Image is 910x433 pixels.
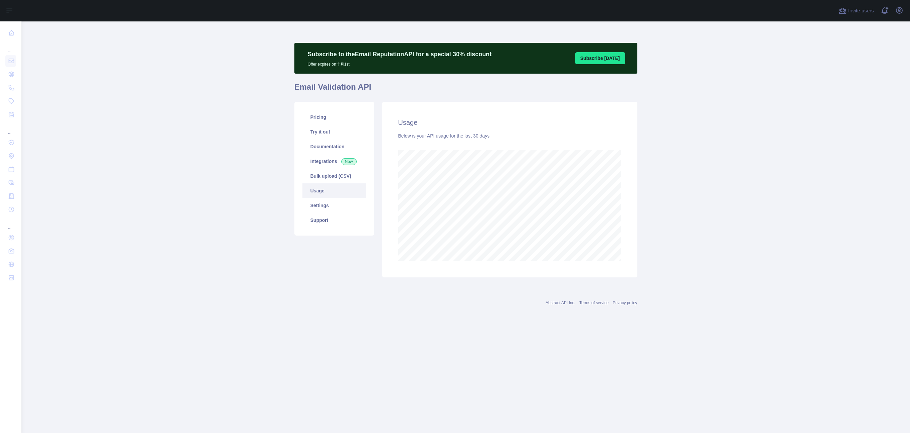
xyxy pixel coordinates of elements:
[546,300,575,305] a: Abstract API Inc.
[308,59,492,67] p: Offer expires on 十月 1st.
[308,50,492,59] p: Subscribe to the Email Reputation API for a special 30 % discount
[613,300,637,305] a: Privacy policy
[5,40,16,54] div: ...
[5,122,16,135] div: ...
[302,154,366,169] a: Integrations New
[398,118,621,127] h2: Usage
[341,158,357,165] span: New
[302,124,366,139] a: Try it out
[302,169,366,183] a: Bulk upload (CSV)
[398,133,621,139] div: Below is your API usage for the last 30 days
[302,110,366,124] a: Pricing
[302,139,366,154] a: Documentation
[5,217,16,230] div: ...
[302,213,366,228] a: Support
[294,82,637,98] h1: Email Validation API
[302,198,366,213] a: Settings
[575,52,625,64] button: Subscribe [DATE]
[302,183,366,198] a: Usage
[837,5,875,16] button: Invite users
[848,7,874,15] span: Invite users
[579,300,609,305] a: Terms of service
